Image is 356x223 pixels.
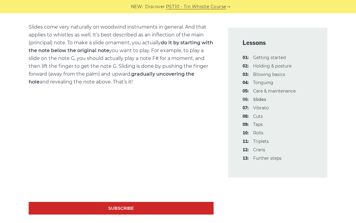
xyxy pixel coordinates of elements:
span: 09: [243,121,249,128]
a: 08:Cuts [253,114,263,119]
span: 08: [243,113,249,120]
a: 09:Taps [253,122,263,127]
a: 02:Holding & posture [253,63,291,69]
span: 02: [243,63,249,70]
a: 01:Getting started [253,55,286,60]
strong: gradually uncovering the hole [29,71,194,85]
a: 03:Blowing basics [253,72,285,77]
span: 11: [243,138,249,145]
span: 10: [243,130,249,137]
span: 13: [243,155,249,162]
strong: Slides [253,97,266,102]
a: 05:Care & maintenance [253,88,296,94]
span: 04: [243,79,249,86]
a: 12:Crans [253,147,265,152]
strong: do it by starting with the note below the original note [29,40,213,53]
span: Discover [145,3,165,10]
a: 11:Triplets [253,139,269,144]
a: Subscribe [29,202,213,215]
span: 06: [243,96,249,103]
span: 03: [243,71,249,78]
a: 04:Tonguing [253,80,273,85]
p: Slides come very naturally on woodwind instruments in general. And that applies to whistles as we... [29,23,213,86]
a: 13:Further steps [253,155,281,161]
a: 10:Rolls [253,130,263,136]
iframe: Slides Technique - Irish Tin Whistle Tutorial [29,98,213,202]
span: 01: [243,54,249,61]
a: PST10 - Tin Whistle Course [166,3,226,10]
span: 12: [243,146,249,154]
span: NEW: [131,3,143,10]
span: Lessons [243,39,313,47]
span: 05: [243,88,249,95]
a: 07:Vibrato [253,105,269,111]
span: 07: [243,105,249,112]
